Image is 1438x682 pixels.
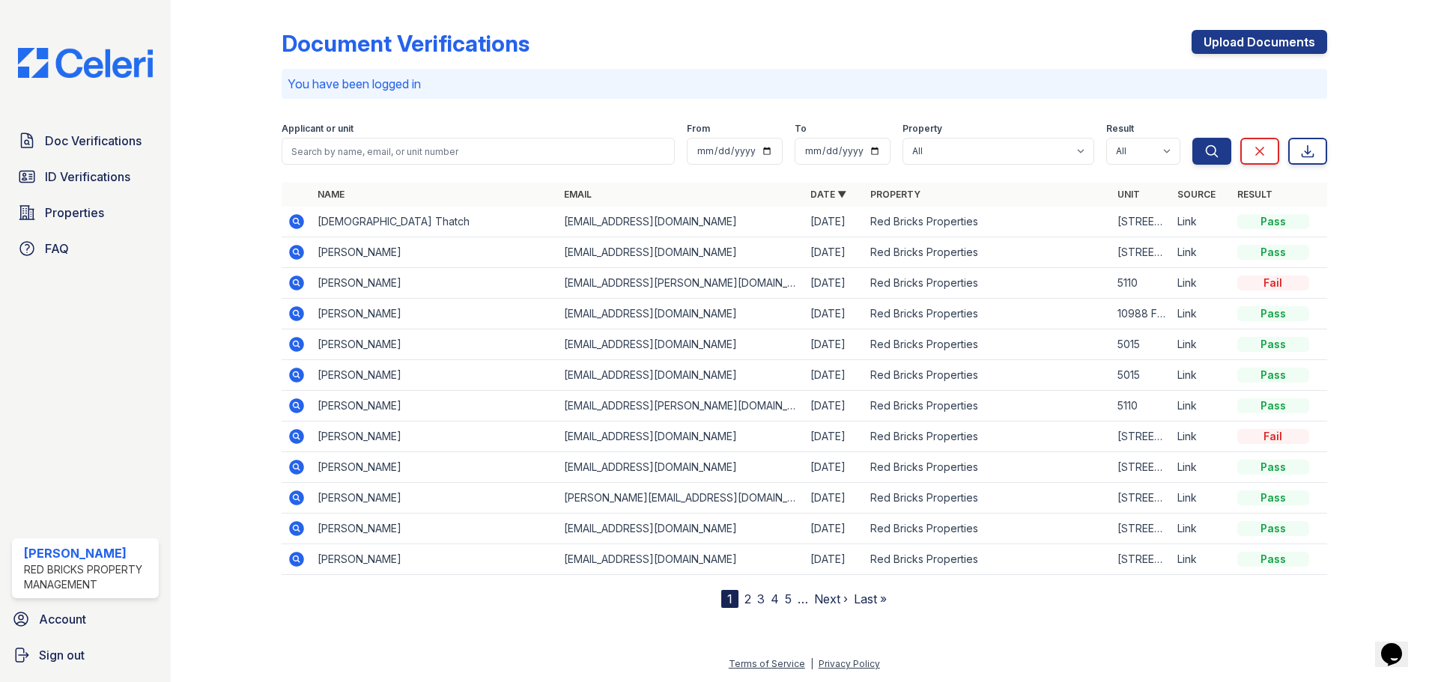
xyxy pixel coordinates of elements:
[1237,398,1309,413] div: Pass
[1171,237,1231,268] td: Link
[804,391,864,421] td: [DATE]
[1237,306,1309,321] div: Pass
[558,452,804,483] td: [EMAIL_ADDRESS][DOMAIN_NAME]
[1111,544,1171,575] td: [STREET_ADDRESS]
[864,268,1111,299] td: Red Bricks Properties
[1111,237,1171,268] td: [STREET_ADDRESS][PERSON_NAME][PERSON_NAME]
[1171,299,1231,329] td: Link
[804,268,864,299] td: [DATE]
[558,360,804,391] td: [EMAIL_ADDRESS][DOMAIN_NAME]
[1237,552,1309,567] div: Pass
[804,452,864,483] td: [DATE]
[864,452,1111,483] td: Red Bricks Properties
[6,48,165,78] img: CE_Logo_Blue-a8612792a0a2168367f1c8372b55b34899dd931a85d93a1a3d3e32e68fde9ad4.png
[45,132,142,150] span: Doc Verifications
[558,237,804,268] td: [EMAIL_ADDRESS][DOMAIN_NAME]
[312,514,558,544] td: [PERSON_NAME]
[687,123,710,135] label: From
[870,189,920,200] a: Property
[1177,189,1216,200] a: Source
[1111,452,1171,483] td: [STREET_ADDRESS]
[312,452,558,483] td: [PERSON_NAME]
[312,360,558,391] td: [PERSON_NAME]
[282,123,354,135] label: Applicant or unit
[312,329,558,360] td: [PERSON_NAME]
[810,189,846,200] a: Date ▼
[771,591,779,606] a: 4
[558,544,804,575] td: [EMAIL_ADDRESS][DOMAIN_NAME]
[864,483,1111,514] td: Red Bricks Properties
[1171,360,1231,391] td: Link
[558,483,804,514] td: [PERSON_NAME][EMAIL_ADDRESS][DOMAIN_NAME]
[729,658,805,669] a: Terms of Service
[564,189,592,200] a: Email
[864,421,1111,452] td: Red Bricks Properties
[312,391,558,421] td: [PERSON_NAME]
[864,360,1111,391] td: Red Bricks Properties
[1111,421,1171,452] td: [STREET_ADDRESS][PERSON_NAME]
[1237,337,1309,352] div: Pass
[1171,268,1231,299] td: Link
[804,421,864,452] td: [DATE]
[312,483,558,514] td: [PERSON_NAME]
[558,268,804,299] td: [EMAIL_ADDRESS][PERSON_NAME][DOMAIN_NAME]
[312,299,558,329] td: [PERSON_NAME]
[744,591,751,606] a: 2
[558,514,804,544] td: [EMAIL_ADDRESS][DOMAIN_NAME]
[1111,299,1171,329] td: 10988 Flyreel Pl
[312,237,558,268] td: [PERSON_NAME]
[558,299,804,329] td: [EMAIL_ADDRESS][DOMAIN_NAME]
[804,207,864,237] td: [DATE]
[6,604,165,634] a: Account
[804,299,864,329] td: [DATE]
[1111,483,1171,514] td: [STREET_ADDRESS]
[810,658,813,669] div: |
[902,123,942,135] label: Property
[819,658,880,669] a: Privacy Policy
[721,590,738,608] div: 1
[24,544,153,562] div: [PERSON_NAME]
[24,562,153,592] div: Red Bricks Property Management
[45,168,130,186] span: ID Verifications
[785,591,792,606] a: 5
[864,299,1111,329] td: Red Bricks Properties
[312,421,558,452] td: [PERSON_NAME]
[1237,429,1309,444] div: Fail
[45,240,69,258] span: FAQ
[6,640,165,670] button: Sign out
[12,198,159,228] a: Properties
[757,591,765,606] a: 3
[814,591,848,606] a: Next ›
[804,360,864,391] td: [DATE]
[282,30,530,57] div: Document Verifications
[804,329,864,360] td: [DATE]
[1171,207,1231,237] td: Link
[1237,189,1272,200] a: Result
[1111,268,1171,299] td: 5110
[1111,391,1171,421] td: 5110
[312,207,558,237] td: [DEMOGRAPHIC_DATA] Thatch
[12,162,159,192] a: ID Verifications
[864,514,1111,544] td: Red Bricks Properties
[558,421,804,452] td: [EMAIL_ADDRESS][DOMAIN_NAME]
[288,75,1321,93] p: You have been logged in
[558,329,804,360] td: [EMAIL_ADDRESS][DOMAIN_NAME]
[39,646,85,664] span: Sign out
[12,126,159,156] a: Doc Verifications
[1237,214,1309,229] div: Pass
[1237,275,1309,290] div: Fail
[804,544,864,575] td: [DATE]
[1237,368,1309,383] div: Pass
[864,329,1111,360] td: Red Bricks Properties
[558,207,804,237] td: [EMAIL_ADDRESS][DOMAIN_NAME]
[864,391,1111,421] td: Red Bricks Properties
[804,514,864,544] td: [DATE]
[1171,483,1231,514] td: Link
[1237,460,1309,475] div: Pass
[804,483,864,514] td: [DATE]
[795,123,807,135] label: To
[1375,622,1423,667] iframe: chat widget
[864,207,1111,237] td: Red Bricks Properties
[282,138,675,165] input: Search by name, email, or unit number
[1111,329,1171,360] td: 5015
